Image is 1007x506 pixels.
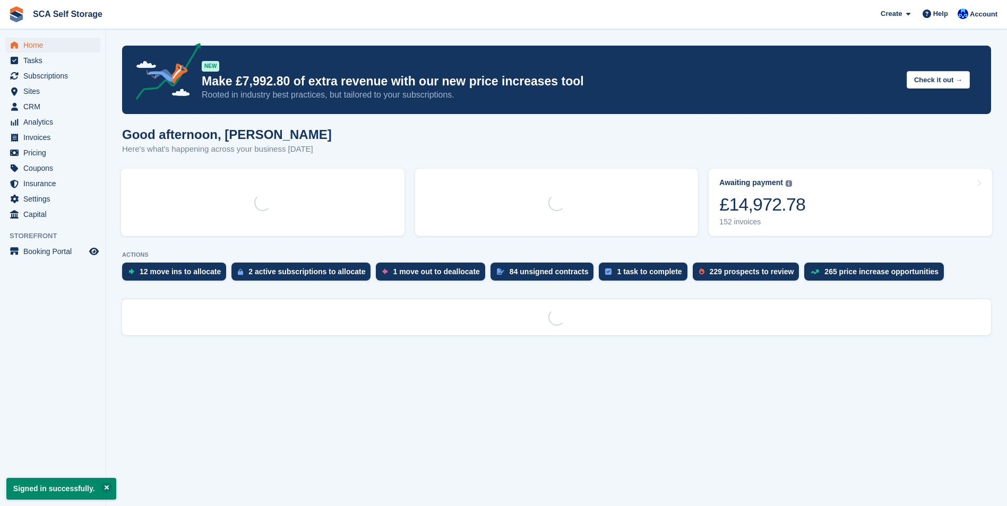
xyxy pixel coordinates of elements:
[5,38,100,53] a: menu
[719,194,805,215] div: £14,972.78
[10,231,106,241] span: Storefront
[605,268,612,275] img: task-75834270c22a3079a89374b754ae025e5fb1db73e45f91037f5363f120a921f8.svg
[29,5,107,23] a: SCA Self Storage
[23,53,87,68] span: Tasks
[5,115,100,129] a: menu
[202,61,219,72] div: NEW
[693,263,805,286] a: 229 prospects to review
[202,89,898,101] p: Rooted in industry best practices, but tailored to your subscriptions.
[617,267,682,276] div: 1 task to complete
[811,269,819,274] img: price_increase_opportunities-93ffe204e8149a01c8c9dc8f82e8f89637d9d84a8eef4429ea346261dce0b2c0.svg
[8,6,24,22] img: stora-icon-8386f47178a22dfd0bd8f6a31ec36ba5ce8667c1dd55bd0f319d3a0aa187defe.svg
[376,263,490,286] a: 1 move out to deallocate
[23,68,87,83] span: Subscriptions
[881,8,902,19] span: Create
[6,478,116,500] p: Signed in successfully.
[23,99,87,114] span: CRM
[804,263,949,286] a: 265 price increase opportunities
[490,263,599,286] a: 84 unsigned contracts
[5,207,100,222] a: menu
[719,178,783,187] div: Awaiting payment
[23,115,87,129] span: Analytics
[719,217,805,226] div: 152 invoices
[88,245,100,258] a: Preview store
[933,8,948,19] span: Help
[5,244,100,259] a: menu
[23,161,87,176] span: Coupons
[5,130,100,145] a: menu
[5,68,100,83] a: menu
[710,267,794,276] div: 229 prospects to review
[231,263,376,286] a: 2 active subscriptions to allocate
[970,9,997,20] span: Account
[5,191,100,206] a: menu
[958,8,968,19] img: Kelly Neesham
[23,84,87,99] span: Sites
[709,169,992,236] a: Awaiting payment £14,972.78 152 invoices
[5,53,100,68] a: menu
[5,176,100,191] a: menu
[5,145,100,160] a: menu
[23,38,87,53] span: Home
[23,130,87,145] span: Invoices
[248,267,365,276] div: 2 active subscriptions to allocate
[907,71,970,89] button: Check it out →
[23,207,87,222] span: Capital
[127,43,201,103] img: price-adjustments-announcement-icon-8257ccfd72463d97f412b2fc003d46551f7dbcb40ab6d574587a9cd5c0d94...
[238,268,243,275] img: active_subscription_to_allocate_icon-d502201f5373d7db506a760aba3b589e785aa758c864c3986d89f69b8ff3...
[5,99,100,114] a: menu
[23,176,87,191] span: Insurance
[23,191,87,206] span: Settings
[202,74,898,89] p: Make £7,992.80 of extra revenue with our new price increases tool
[122,143,332,155] p: Here's what's happening across your business [DATE]
[122,251,991,258] p: ACTIONS
[140,267,221,276] div: 12 move ins to allocate
[128,268,134,275] img: move_ins_to_allocate_icon-fdf77a2bb77ea45bf5b3d319d69a93e2d87916cf1d5bf7949dd705db3b84f3ca.svg
[122,263,231,286] a: 12 move ins to allocate
[599,263,692,286] a: 1 task to complete
[393,267,479,276] div: 1 move out to deallocate
[510,267,589,276] div: 84 unsigned contracts
[824,267,939,276] div: 265 price increase opportunities
[382,268,388,275] img: move_outs_to_deallocate_icon-f764333ba52eb49d3ac5e1228854f67142a1ed5810a6f6cc68b1a99e826820c5.svg
[5,84,100,99] a: menu
[699,268,704,275] img: prospect-51fa495bee0391a8d652442698ab0144808aea92771e9ea1ae160a38d050c398.svg
[122,127,332,142] h1: Good afternoon, [PERSON_NAME]
[23,244,87,259] span: Booking Portal
[23,145,87,160] span: Pricing
[497,268,504,275] img: contract_signature_icon-13c848040528278c33f63329250d36e43548de30e8caae1d1a13099fd9432cc5.svg
[786,180,792,187] img: icon-info-grey-7440780725fd019a000dd9b08b2336e03edf1995a4989e88bcd33f0948082b44.svg
[5,161,100,176] a: menu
